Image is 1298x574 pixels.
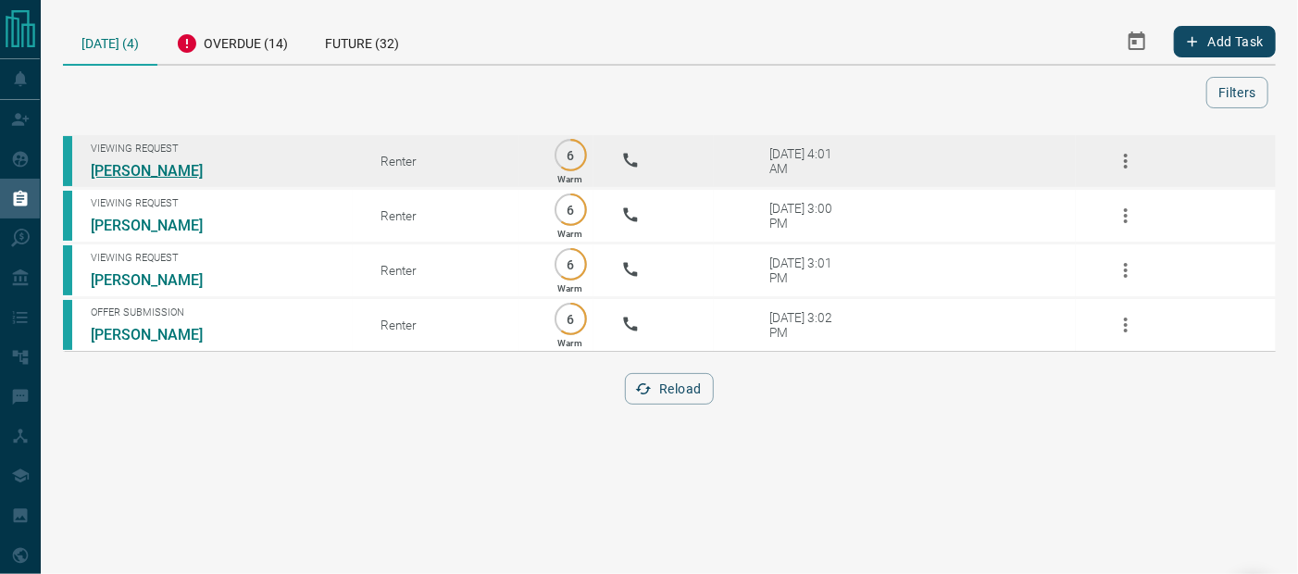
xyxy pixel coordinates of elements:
div: condos.ca [63,191,72,241]
div: condos.ca [63,136,72,186]
p: Warm [557,283,582,293]
button: Select Date Range [1115,19,1159,64]
p: 6 [564,203,578,217]
a: [PERSON_NAME] [91,326,230,343]
button: Reload [625,373,713,405]
span: Offer Submission [91,306,353,318]
div: [DATE] 4:01 AM [769,146,848,176]
div: condos.ca [63,245,72,295]
p: 6 [564,257,578,271]
button: Add Task [1174,26,1276,57]
span: Viewing Request [91,197,353,209]
p: 6 [564,312,578,326]
div: Renter [381,318,519,332]
div: Renter [381,263,519,278]
div: Future (32) [306,19,418,64]
button: Filters [1206,77,1268,108]
span: Viewing Request [91,143,353,155]
p: Warm [557,338,582,348]
span: Viewing Request [91,252,353,264]
a: [PERSON_NAME] [91,271,230,289]
p: Warm [557,229,582,239]
p: Warm [557,174,582,184]
a: [PERSON_NAME] [91,217,230,234]
div: [DATE] 3:02 PM [769,310,848,340]
a: [PERSON_NAME] [91,162,230,180]
div: Overdue (14) [157,19,306,64]
div: Renter [381,154,519,168]
div: [DATE] 3:01 PM [769,256,848,285]
div: [DATE] (4) [63,19,157,66]
div: [DATE] 3:00 PM [769,201,848,231]
p: 6 [564,148,578,162]
div: condos.ca [63,300,72,350]
div: Renter [381,208,519,223]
